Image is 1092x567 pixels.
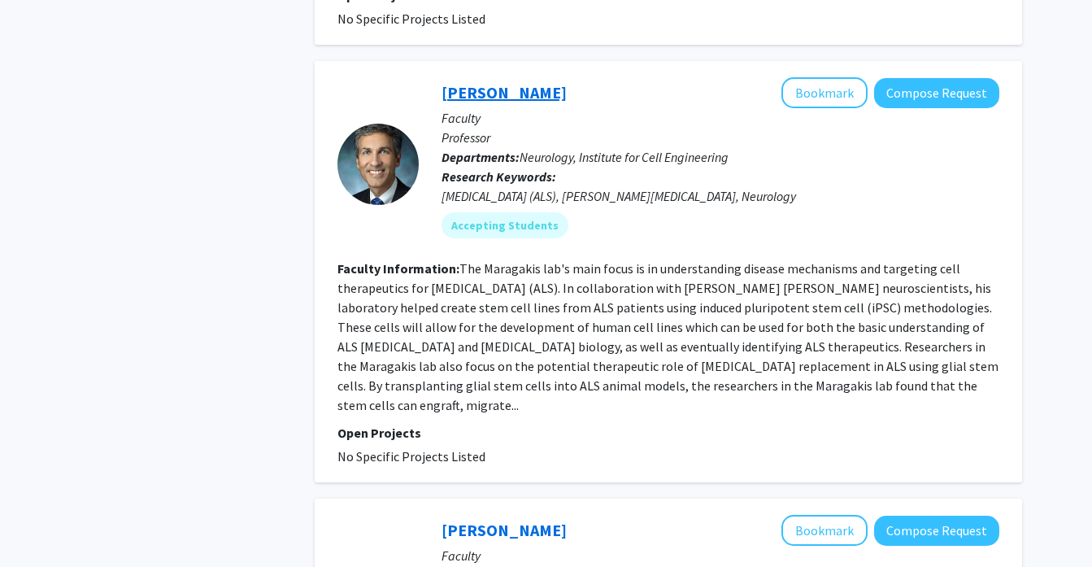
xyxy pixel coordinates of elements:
[442,128,999,147] p: Professor
[442,82,567,102] a: [PERSON_NAME]
[520,149,729,165] span: Neurology, Institute for Cell Engineering
[781,515,868,546] button: Add Xiaobo Mao to Bookmarks
[337,260,998,413] fg-read-more: The Maragakis lab's main focus is in understanding disease mechanisms and targeting cell therapeu...
[874,78,999,108] button: Compose Request to Nicholas Maragakis
[442,108,999,128] p: Faculty
[442,168,556,185] b: Research Keywords:
[337,448,485,465] span: No Specific Projects Listed
[442,546,999,565] p: Faculty
[442,520,567,540] a: [PERSON_NAME]
[337,11,485,27] span: No Specific Projects Listed
[442,212,568,238] mat-chip: Accepting Students
[337,260,459,277] b: Faculty Information:
[337,423,999,443] p: Open Projects
[442,186,999,206] div: [MEDICAL_DATA] (ALS), [PERSON_NAME][MEDICAL_DATA], Neurology
[442,149,520,165] b: Departments:
[12,494,69,555] iframe: Chat
[874,516,999,546] button: Compose Request to Xiaobo Mao
[781,77,868,108] button: Add Nicholas Maragakis to Bookmarks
